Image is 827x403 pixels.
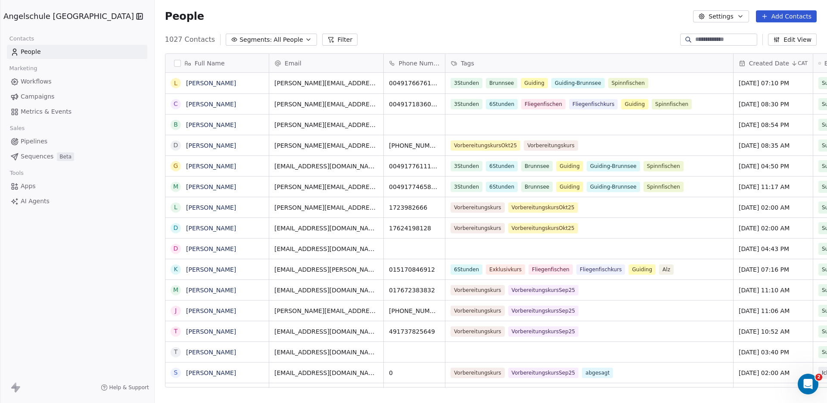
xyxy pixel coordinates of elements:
[587,182,640,192] span: Guiding-Brunnsee
[174,99,178,108] div: C
[274,183,378,191] span: [PERSON_NAME][EMAIL_ADDRESS][PERSON_NAME][DOMAIN_NAME]
[389,203,440,212] span: 1723982666
[451,140,520,151] span: VorbereitungskursOkt25
[173,161,178,170] div: G
[7,90,147,104] a: Campaigns
[486,264,525,275] span: Exklusivkurs
[389,224,440,232] span: 17624198128
[451,78,482,88] span: 3Stunden
[174,203,177,212] div: L
[739,286,808,294] span: [DATE] 11:10 AM
[3,11,134,22] span: Angelschule [GEOGRAPHIC_DATA]
[269,54,383,72] div: Email
[389,79,440,87] span: 004917667619342
[7,105,147,119] a: Metrics & Events
[652,99,692,109] span: Spinnfischen
[186,80,236,87] a: [PERSON_NAME]
[508,306,578,316] span: VorbereitungskursSep25
[274,121,378,129] span: [PERSON_NAME][EMAIL_ADDRESS][DOMAIN_NAME]
[7,194,147,208] a: AI Agents
[7,45,147,59] a: People
[186,266,236,273] a: [PERSON_NAME]
[174,120,178,129] div: B
[274,35,303,44] span: All People
[739,307,808,315] span: [DATE] 11:06 AM
[551,78,605,88] span: Guiding-Brunnsee
[749,59,789,68] span: Created Date
[186,204,236,211] a: [PERSON_NAME]
[486,78,517,88] span: Brunnsee
[508,326,578,337] span: VorbereitungskursSep25
[815,374,822,381] span: 2
[6,167,27,180] span: Tools
[451,306,505,316] span: Vorbereitungskurs
[274,286,378,294] span: [EMAIL_ADDRESS][DOMAIN_NAME]
[739,203,808,212] span: [DATE] 02:00 AM
[21,197,50,206] span: AI Agents
[186,328,236,335] a: [PERSON_NAME]
[274,141,378,150] span: [PERSON_NAME][EMAIL_ADDRESS][DOMAIN_NAME]
[508,202,578,213] span: VorbereitungskursOkt25
[186,369,236,376] a: [PERSON_NAME]
[195,59,225,68] span: Full Name
[7,74,147,89] a: Workflows
[739,224,808,232] span: [DATE] 02:00 AM
[174,265,177,274] div: K
[389,265,440,274] span: 015170846912
[173,244,178,253] div: D
[389,141,440,150] span: [PHONE_NUMBER]
[186,225,236,232] a: [PERSON_NAME]
[274,327,378,336] span: [EMAIL_ADDRESS][DOMAIN_NAME]
[556,182,583,192] span: Guiding
[21,77,52,86] span: Workflows
[21,182,36,191] span: Apps
[6,62,41,75] span: Marketing
[521,78,548,88] span: Guiding
[274,203,378,212] span: [PERSON_NAME][EMAIL_ADDRESS][PERSON_NAME][DOMAIN_NAME]
[451,161,482,171] span: 3Stunden
[508,285,578,295] span: VorbereitungskursSep25
[274,265,378,274] span: [EMAIL_ADDRESS][PERSON_NAME][DOMAIN_NAME]
[576,264,625,275] span: Fliegenfischkurs
[461,59,474,68] span: Tags
[384,54,445,72] div: Phone Number
[274,307,378,315] span: [PERSON_NAME][EMAIL_ADDRESS][DOMAIN_NAME]
[521,182,553,192] span: Brunnsee
[524,140,578,151] span: Vorbereitungskurs
[274,245,378,253] span: [EMAIL_ADDRESS][DOMAIN_NAME]
[7,134,147,149] a: Pipelines
[739,121,808,129] span: [DATE] 08:54 PM
[322,34,358,46] button: Filter
[621,99,648,109] span: Guiding
[21,47,41,56] span: People
[768,34,817,46] button: Edit View
[644,182,684,192] span: Spinnfischen
[569,99,618,109] span: Fliegenfischkurs
[451,223,505,233] span: Vorbereitungskurs
[165,10,204,23] span: People
[186,121,236,128] a: [PERSON_NAME]
[7,149,147,164] a: SequencesBeta
[57,152,74,161] span: Beta
[274,348,378,356] span: [EMAIL_ADDRESS][DOMAIN_NAME]
[173,285,178,294] div: M
[186,245,236,252] a: [PERSON_NAME]
[173,223,178,232] div: D
[608,78,648,88] span: Spinnfischen
[389,286,440,294] span: 017672383832
[274,162,378,170] span: [EMAIL_ADDRESS][DOMAIN_NAME]
[451,368,505,378] span: Vorbereitungskurs
[165,34,215,45] span: 1027 Contacts
[389,307,440,315] span: [PHONE_NUMBER]
[389,369,440,377] span: 0
[186,163,236,170] a: [PERSON_NAME]
[101,384,149,391] a: Help & Support
[186,307,236,314] a: [PERSON_NAME]
[739,369,808,377] span: [DATE] 02:00 AM
[21,107,72,116] span: Metrics & Events
[693,10,749,22] button: Settings
[739,100,808,108] span: [DATE] 08:30 PM
[486,161,518,171] span: 6Stunden
[389,327,440,336] span: 491737825649
[556,161,583,171] span: Guiding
